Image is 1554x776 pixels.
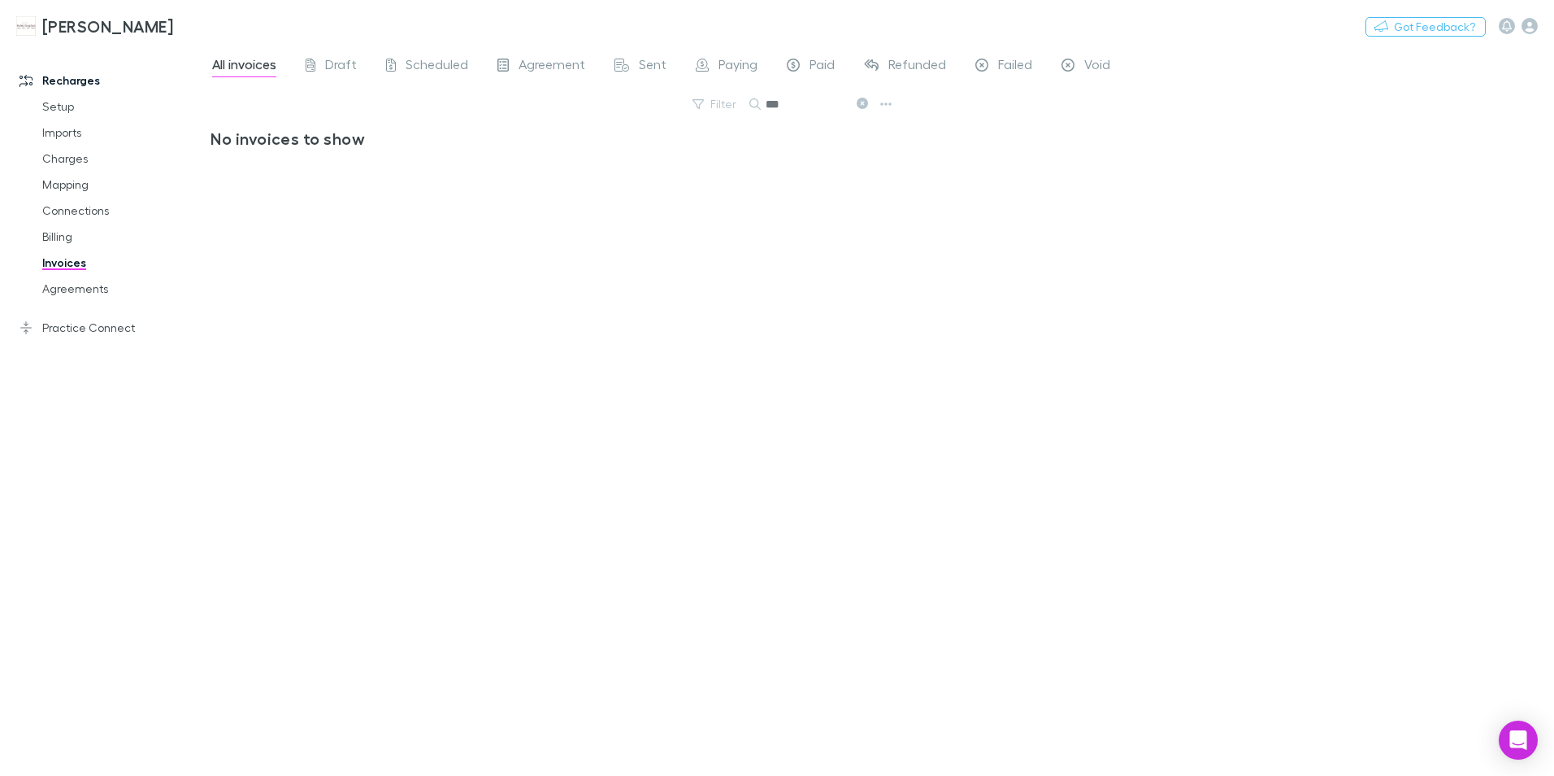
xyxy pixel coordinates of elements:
span: Failed [998,56,1032,77]
a: Imports [26,120,219,146]
a: Mapping [26,172,219,198]
img: Hales Douglass's Logo [16,16,36,36]
h3: [PERSON_NAME] [42,16,173,36]
span: Refunded [888,56,946,77]
span: Agreement [519,56,585,77]
span: Sent [639,56,666,77]
a: Connections [26,198,219,224]
span: Paid [810,56,835,77]
a: Charges [26,146,219,172]
a: Invoices [26,250,219,276]
a: Practice Connect [3,315,219,341]
h3: No invoices to show [211,129,884,148]
span: Draft [325,56,357,77]
span: Paying [718,56,757,77]
span: Scheduled [406,56,468,77]
div: Open Intercom Messenger [1499,721,1538,760]
span: All invoices [212,56,276,77]
a: Setup [26,94,219,120]
a: [PERSON_NAME] [7,7,183,46]
a: Agreements [26,276,219,302]
a: Recharges [3,68,219,94]
button: Got Feedback? [1365,17,1486,37]
button: Filter [684,94,746,114]
a: Billing [26,224,219,250]
span: Void [1084,56,1110,77]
